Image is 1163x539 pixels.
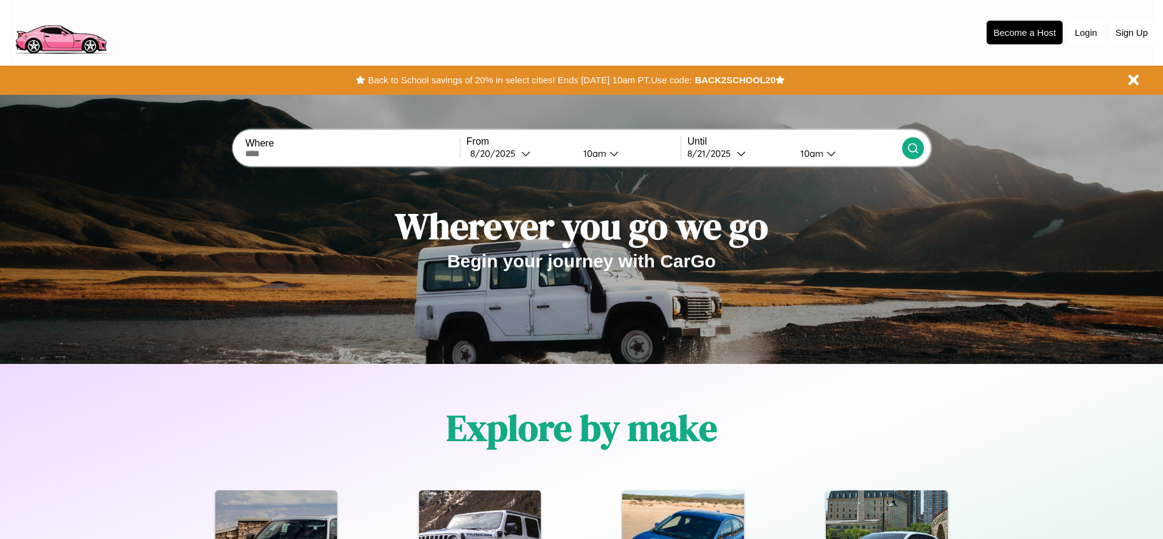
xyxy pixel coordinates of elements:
button: Login [1069,21,1103,44]
img: logo [9,6,112,57]
button: 8/20/2025 [467,147,574,160]
div: 8 / 21 / 2025 [687,148,737,159]
div: 10am [577,148,609,159]
div: 8 / 20 / 2025 [470,148,521,159]
label: Until [687,136,901,147]
h1: Explore by make [446,403,717,453]
button: Become a Host [987,21,1063,44]
button: 10am [574,147,681,160]
button: Sign Up [1109,21,1154,44]
b: BACK2SCHOOL20 [695,75,776,85]
label: From [467,136,681,147]
button: 10am [791,147,901,160]
div: 10am [794,148,827,159]
label: Where [245,138,459,149]
button: Back to School savings of 20% in select cities! Ends [DATE] 10am PT.Use code: [365,72,695,89]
